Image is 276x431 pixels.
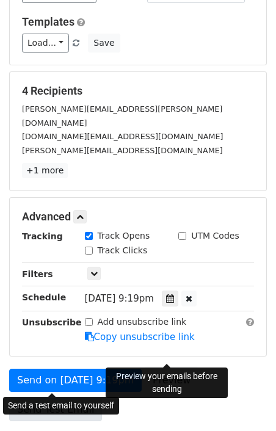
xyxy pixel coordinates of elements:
a: Load... [22,34,69,53]
strong: Unsubscribe [22,317,82,327]
label: Track Clicks [98,244,148,257]
strong: Filters [22,269,53,279]
iframe: Chat Widget [215,372,276,431]
label: Track Opens [98,230,150,242]
div: Send a test email to yourself [3,397,119,415]
h5: 4 Recipients [22,84,254,98]
small: [PERSON_NAME][EMAIL_ADDRESS][PERSON_NAME][DOMAIN_NAME] [22,104,222,128]
small: [PERSON_NAME][EMAIL_ADDRESS][DOMAIN_NAME] [22,146,223,155]
small: [DOMAIN_NAME][EMAIL_ADDRESS][DOMAIN_NAME] [22,132,223,141]
label: Add unsubscribe link [98,316,187,328]
span: [DATE] 9:19pm [85,293,154,304]
a: Send on [DATE] 9:19pm [9,369,142,392]
a: Copy unsubscribe link [85,331,195,342]
a: Templates [22,15,74,28]
div: Preview your emails before sending [106,368,228,398]
strong: Schedule [22,292,66,302]
button: Save [88,34,120,53]
strong: Tracking [22,231,63,241]
a: +1 more [22,163,68,178]
label: UTM Codes [191,230,239,242]
h5: Advanced [22,210,254,223]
